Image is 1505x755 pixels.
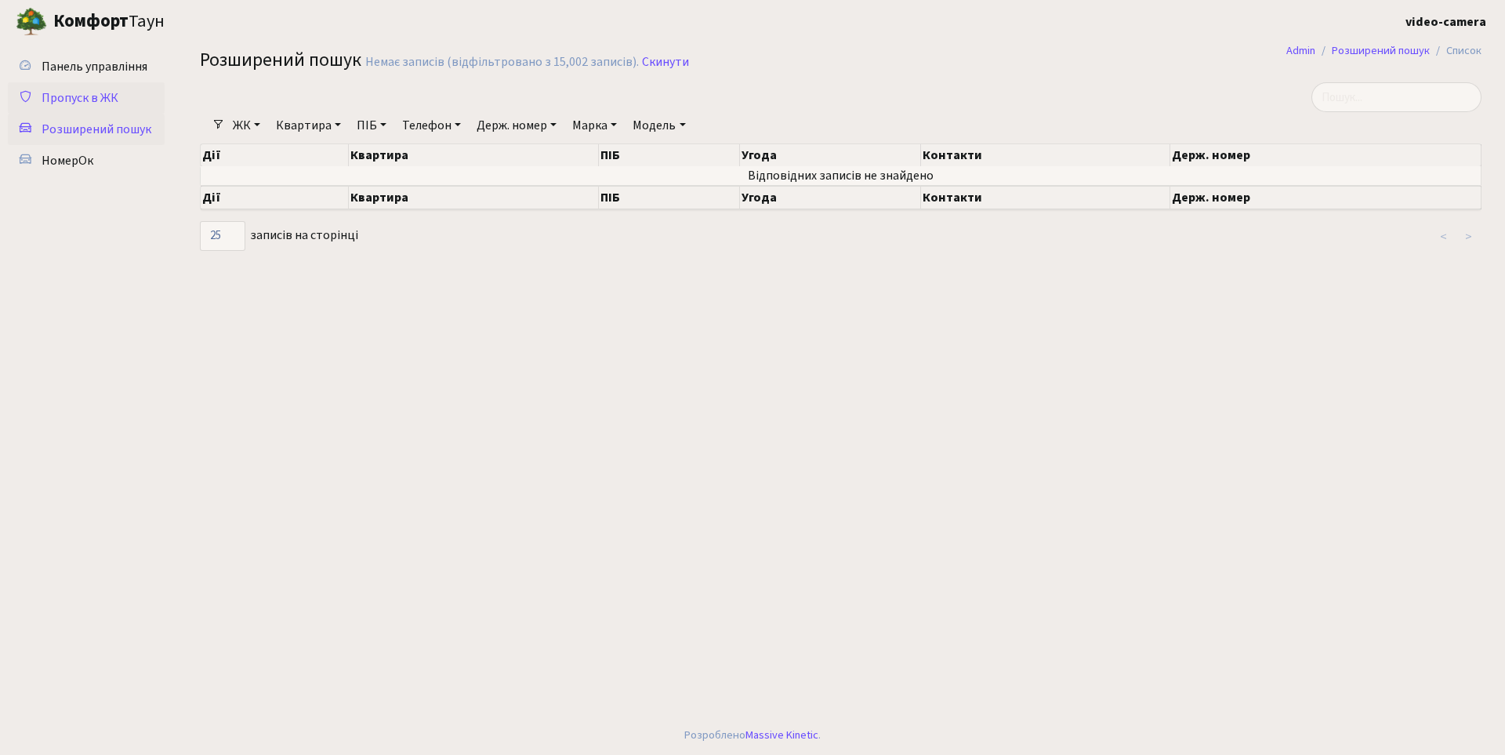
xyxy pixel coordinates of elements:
a: Пропуск в ЖК [8,82,165,114]
a: Розширений пошук [8,114,165,145]
a: Держ. номер [470,112,563,139]
span: НомерОк [42,152,93,169]
th: Контакти [921,186,1170,209]
input: Пошук... [1311,82,1481,112]
b: Комфорт [53,9,129,34]
li: Список [1430,42,1481,60]
nav: breadcrumb [1263,34,1505,67]
th: Дії [201,186,349,209]
th: Дії [201,144,349,166]
span: Розширений пошук [200,46,361,74]
a: Марка [566,112,623,139]
a: video-camera [1405,13,1486,31]
a: ПІБ [350,112,393,139]
img: logo.png [16,6,47,38]
div: Немає записів (відфільтровано з 15,002 записів). [365,55,639,70]
span: Таун [53,9,165,35]
th: Квартира [349,144,600,166]
span: Пропуск в ЖК [42,89,118,107]
div: Розроблено . [684,727,821,744]
th: Угода [740,186,921,209]
a: Панель управління [8,51,165,82]
a: Скинути [642,55,689,70]
th: ПІБ [599,186,740,209]
th: Квартира [349,186,600,209]
td: Відповідних записів не знайдено [201,166,1481,185]
a: Телефон [396,112,467,139]
span: Панель управління [42,58,147,75]
a: ЖК [227,112,267,139]
a: Розширений пошук [1332,42,1430,59]
a: Модель [626,112,691,139]
th: Держ. номер [1170,144,1481,166]
button: Переключити навігацію [196,9,235,34]
select: записів на сторінці [200,221,245,251]
th: Держ. номер [1170,186,1481,209]
span: Розширений пошук [42,121,151,138]
th: Контакти [921,144,1170,166]
label: записів на сторінці [200,221,358,251]
a: Admin [1286,42,1315,59]
th: Угода [740,144,921,166]
a: Massive Kinetic [745,727,818,743]
a: Квартира [270,112,347,139]
a: НомерОк [8,145,165,176]
th: ПІБ [599,144,740,166]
